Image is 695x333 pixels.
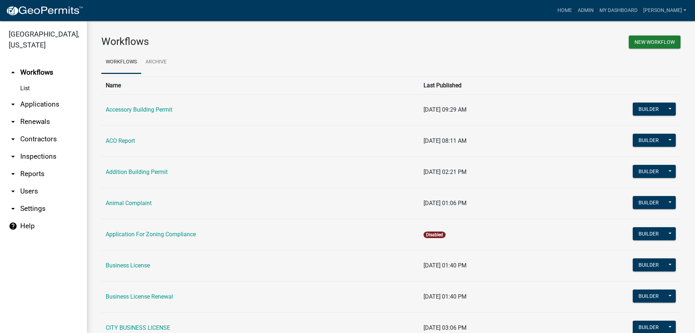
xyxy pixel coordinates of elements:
[633,290,665,303] button: Builder
[106,137,135,144] a: ACO Report
[424,232,446,238] span: Disabled
[9,100,17,109] i: arrow_drop_down
[640,4,689,17] a: [PERSON_NAME]
[555,4,575,17] a: Home
[9,170,17,178] i: arrow_drop_down
[9,204,17,213] i: arrow_drop_down
[633,103,665,116] button: Builder
[141,51,171,74] a: Archive
[597,4,640,17] a: My Dashboard
[633,165,665,178] button: Builder
[633,227,665,240] button: Builder
[9,222,17,230] i: help
[106,200,152,207] a: Animal Complaint
[9,135,17,143] i: arrow_drop_down
[101,76,419,94] th: Name
[633,196,665,209] button: Builder
[9,68,17,77] i: arrow_drop_up
[424,137,467,144] span: [DATE] 08:11 AM
[633,134,665,147] button: Builder
[106,324,170,331] a: CITY BUSINESS LICENSE
[9,187,17,196] i: arrow_drop_down
[633,258,665,271] button: Builder
[424,106,467,113] span: [DATE] 09:29 AM
[101,51,141,74] a: Workflows
[106,168,168,175] a: Addition Building Permit
[424,293,467,300] span: [DATE] 01:40 PM
[106,293,173,300] a: Business License Renewal
[629,36,681,49] button: New Workflow
[424,262,467,269] span: [DATE] 01:40 PM
[106,231,196,238] a: Application For Zoning Compliance
[424,324,467,331] span: [DATE] 03:06 PM
[106,106,172,113] a: Accessory Building Permit
[9,117,17,126] i: arrow_drop_down
[419,76,549,94] th: Last Published
[424,168,467,175] span: [DATE] 02:21 PM
[101,36,386,48] h3: Workflows
[106,262,150,269] a: Business License
[9,152,17,161] i: arrow_drop_down
[575,4,597,17] a: Admin
[424,200,467,207] span: [DATE] 01:06 PM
